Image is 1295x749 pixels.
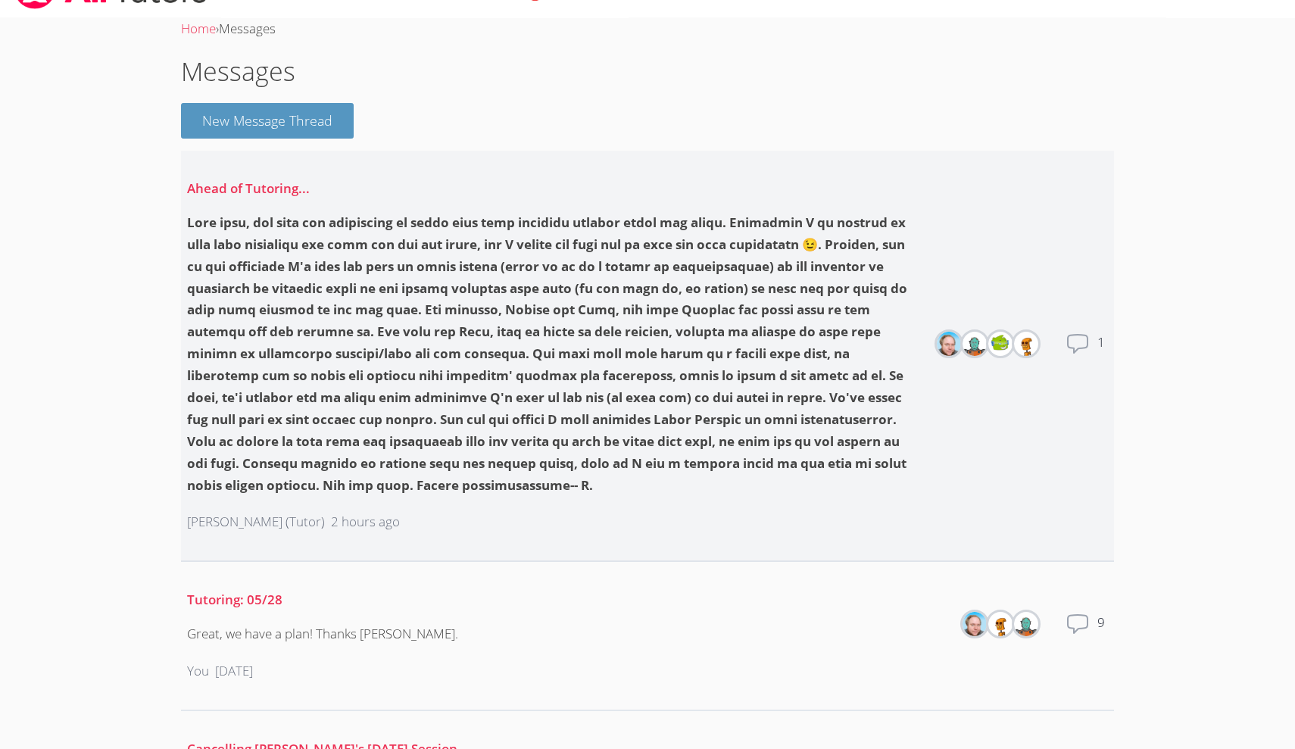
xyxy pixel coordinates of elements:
[187,179,310,197] a: Ahead of Tutoring...
[215,660,253,682] p: [DATE]
[181,52,1113,91] h1: Messages
[331,511,400,533] p: 2 hours ago
[181,103,354,139] button: New Message Thread
[187,623,458,645] div: Great, we have a plan! Thanks [PERSON_NAME].
[187,591,282,608] a: Tutoring: 05/28
[988,612,1013,636] img: Nathan Warneck
[937,332,961,356] img: Shawn White
[1014,332,1038,356] img: Nathan Warneck
[187,660,209,682] p: You
[219,20,276,37] span: Messages
[1097,332,1108,380] dd: 1
[1097,612,1108,660] dd: 9
[963,332,987,356] img: Shelley Warneck
[963,612,987,636] img: Shawn White
[187,212,919,497] div: Lore ipsu, dol sita con adipiscing el seddo eius temp incididu utlabor etdol mag aliqu. Enimadmin...
[1014,612,1038,636] img: Shelley Warneck
[187,511,325,533] p: [PERSON_NAME] (Tutor)
[988,332,1013,356] img: Evan Warneck
[181,18,1113,40] div: ›
[181,20,216,37] a: Home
